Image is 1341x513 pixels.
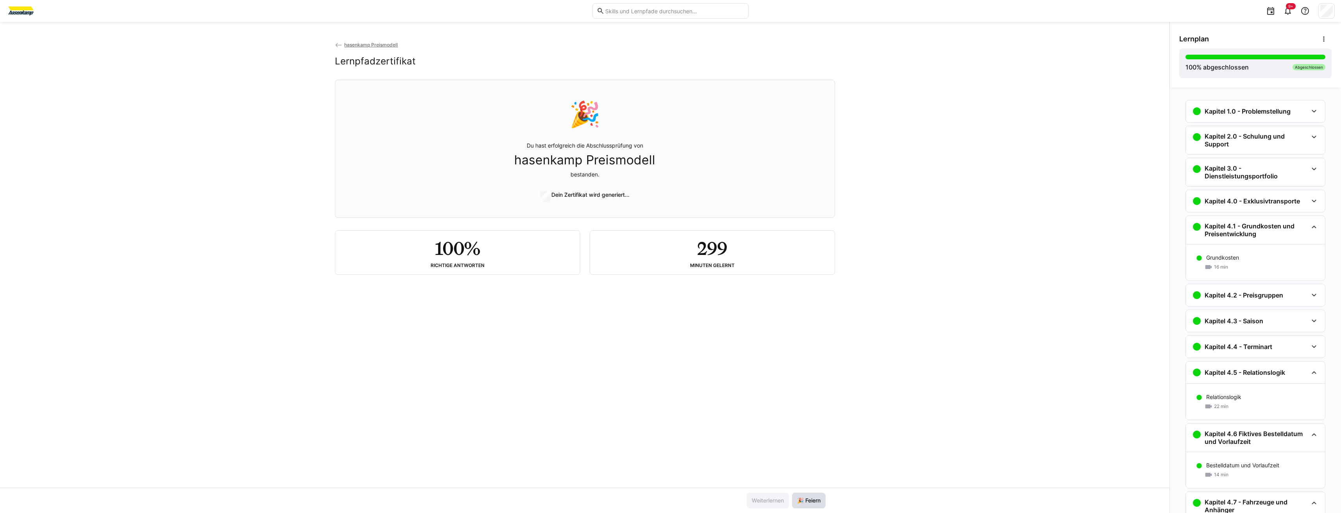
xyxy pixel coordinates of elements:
p: Grundkosten [1206,254,1239,262]
h2: 299 [697,237,727,260]
span: 100 [1185,63,1196,71]
h3: Kapitel 4.3 - Saison [1205,317,1263,325]
p: Relationslogik [1206,393,1241,401]
span: 22 min [1214,403,1228,410]
p: Bestelldatum und Vorlaufzeit [1206,461,1279,469]
span: 🎉 Feiern [796,497,822,504]
input: Skills und Lernpfade durchsuchen… [604,7,744,14]
span: Lernplan [1179,35,1209,43]
h2: 100% [435,237,480,260]
span: hasenkamp Preismodell [344,42,398,48]
h3: Kapitel 4.5 - Relationslogik [1205,369,1285,376]
div: Richtige Antworten [431,263,485,268]
a: hasenkamp Preismodell [335,42,398,48]
span: hasenkamp Preismodell [514,153,655,167]
h3: Kapitel 4.4 - Terminart [1205,343,1272,351]
div: Minuten gelernt [690,263,735,268]
span: 16 min [1214,264,1228,270]
h3: Kapitel 2.0 - Schulung und Support [1205,132,1308,148]
h3: Kapitel 4.6 Fiktives Bestelldatum und Vorlaufzeit [1205,430,1308,445]
h2: Lernpfadzertifikat [335,55,416,67]
h3: Kapitel 1.0 - Problemstellung [1205,107,1291,115]
h3: Kapitel 4.0 - Exklusivtransporte [1205,197,1300,205]
span: 9+ [1288,4,1293,9]
span: Dein Zertifikat wird generiert... [551,191,629,199]
div: % abgeschlossen [1185,62,1249,72]
button: 🎉 Feiern [792,493,826,508]
div: 🎉 [569,99,601,129]
h3: Kapitel 4.1 - Grundkosten und Preisentwicklung [1205,222,1308,238]
h3: Kapitel 4.2 - Preisgruppen [1205,291,1283,299]
span: 14 min [1214,472,1228,478]
h3: Kapitel 3.0 - Dienstleistungsportfolio [1205,164,1308,180]
p: Du hast erfolgreich die Abschlussprüfung von bestanden. [514,142,655,178]
div: Abgeschlossen [1293,64,1325,70]
span: Weiterlernen [751,497,785,504]
button: Weiterlernen [747,493,789,508]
